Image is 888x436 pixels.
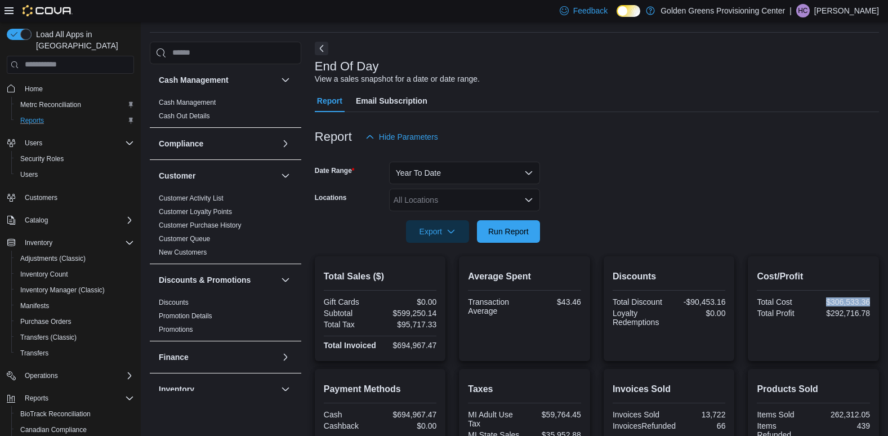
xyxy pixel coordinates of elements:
[16,114,48,127] a: Reports
[671,297,725,306] div: -$90,453.16
[20,136,47,150] button: Users
[159,248,207,257] span: New Customers
[315,42,328,55] button: Next
[468,270,581,283] h2: Average Spent
[389,162,540,184] button: Year To Date
[159,221,242,229] a: Customer Purchase History
[527,297,581,306] div: $43.46
[159,248,207,256] a: New Customers
[617,5,640,17] input: Dark Mode
[159,194,224,202] a: Customer Activity List
[488,226,529,237] span: Run Report
[16,315,76,328] a: Purchase Orders
[324,410,378,419] div: Cash
[20,100,81,109] span: Metrc Reconciliation
[16,407,134,421] span: BioTrack Reconciliation
[317,90,342,112] span: Report
[20,82,134,96] span: Home
[16,346,134,360] span: Transfers
[324,341,376,350] strong: Total Invoiced
[20,333,77,342] span: Transfers (Classic)
[150,192,301,264] div: Customer
[20,116,44,125] span: Reports
[816,309,870,318] div: $292,716.78
[356,90,427,112] span: Email Subscription
[324,421,378,430] div: Cashback
[796,4,810,17] div: Hailey Cashen
[159,384,276,395] button: Inventory
[315,166,355,175] label: Date Range
[159,234,210,243] span: Customer Queue
[2,212,139,228] button: Catalog
[361,126,443,148] button: Hide Parameters
[159,299,189,306] a: Discounts
[468,410,522,428] div: MI Adult Use Tax
[20,213,134,227] span: Catalog
[757,410,811,419] div: Items Sold
[11,330,139,345] button: Transfers (Classic)
[20,286,105,295] span: Inventory Manager (Classic)
[25,371,58,380] span: Operations
[11,113,139,128] button: Reports
[2,235,139,251] button: Inventory
[159,207,232,216] span: Customer Loyalty Points
[16,98,134,112] span: Metrc Reconciliation
[20,191,62,204] a: Customers
[2,368,139,384] button: Operations
[279,382,292,396] button: Inventory
[573,5,608,16] span: Feedback
[324,320,378,329] div: Total Tax
[324,382,437,396] h2: Payment Methods
[671,309,725,318] div: $0.00
[477,220,540,243] button: Run Report
[279,137,292,150] button: Compliance
[757,309,811,318] div: Total Profit
[16,283,109,297] a: Inventory Manager (Classic)
[757,297,811,306] div: Total Cost
[159,274,251,286] h3: Discounts & Promotions
[406,220,469,243] button: Export
[661,4,785,17] p: Golden Greens Provisioning Center
[159,112,210,120] a: Cash Out Details
[16,168,134,181] span: Users
[16,268,73,281] a: Inventory Count
[2,189,139,206] button: Customers
[382,341,436,350] div: $694,967.47
[680,421,725,430] div: 66
[159,274,276,286] button: Discounts & Promotions
[159,170,195,181] h3: Customer
[25,139,42,148] span: Users
[25,193,57,202] span: Customers
[16,252,134,265] span: Adjustments (Classic)
[16,152,134,166] span: Security Roles
[20,170,38,179] span: Users
[613,382,726,396] h2: Invoices Sold
[159,384,194,395] h3: Inventory
[16,315,134,328] span: Purchase Orders
[20,391,53,405] button: Reports
[20,410,91,419] span: BioTrack Reconciliation
[20,236,134,250] span: Inventory
[315,73,480,85] div: View a sales snapshot for a date or date range.
[16,268,134,281] span: Inventory Count
[16,283,134,297] span: Inventory Manager (Classic)
[413,220,462,243] span: Export
[20,270,68,279] span: Inventory Count
[11,251,139,266] button: Adjustments (Classic)
[324,309,378,318] div: Subtotal
[2,390,139,406] button: Reports
[20,213,52,227] button: Catalog
[279,273,292,287] button: Discounts & Promotions
[613,270,726,283] h2: Discounts
[613,421,676,430] div: InvoicesRefunded
[11,406,139,422] button: BioTrack Reconciliation
[16,98,86,112] a: Metrc Reconciliation
[16,152,68,166] a: Security Roles
[315,60,379,73] h3: End Of Day
[671,410,725,419] div: 13,722
[23,5,73,16] img: Cova
[16,299,134,313] span: Manifests
[159,138,203,149] h3: Compliance
[159,98,216,107] span: Cash Management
